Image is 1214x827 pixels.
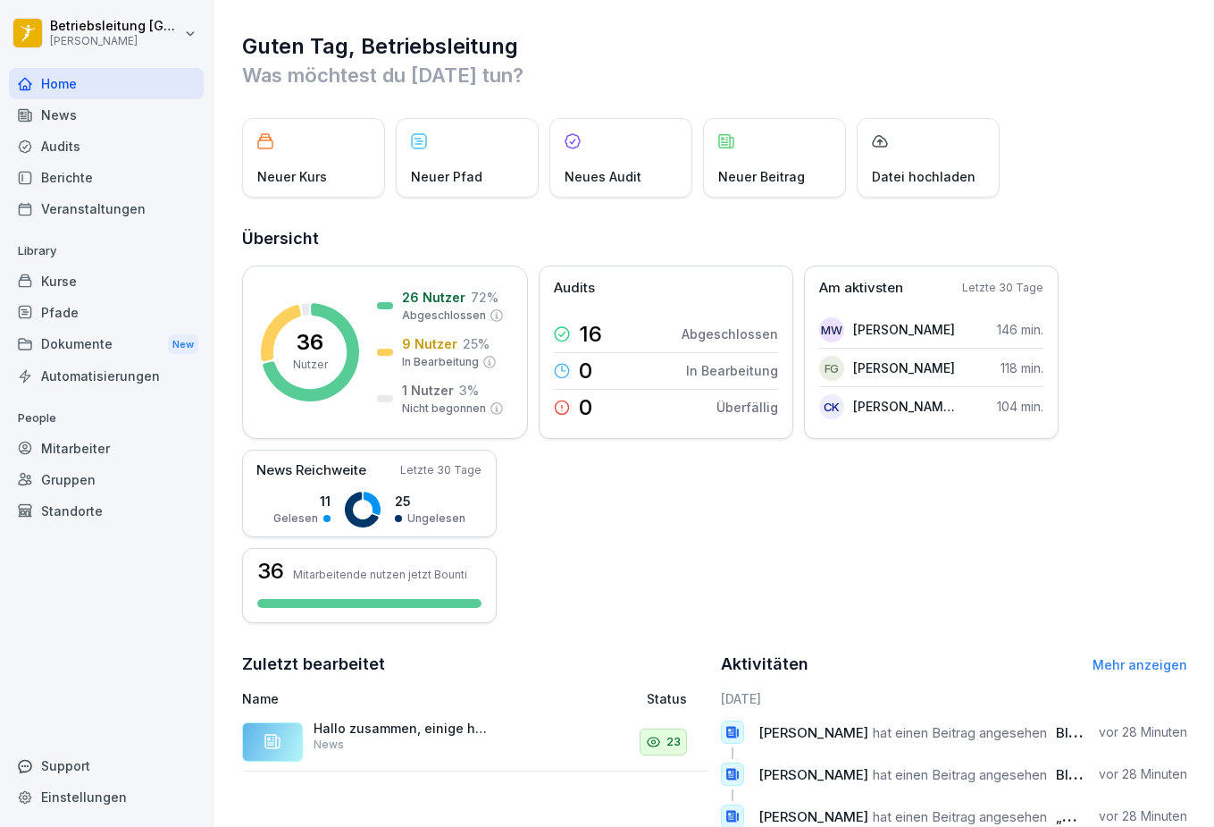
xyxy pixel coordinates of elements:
[819,317,844,342] div: MW
[9,237,204,266] p: Library
[579,397,592,418] p: 0
[758,766,868,783] span: [PERSON_NAME]
[257,167,327,186] p: Neuer Kurs
[463,334,490,353] p: 25 %
[873,724,1047,741] span: hat einen Beitrag angesehen
[1099,807,1187,825] p: vor 28 Minuten
[9,162,204,193] a: Berichte
[400,462,481,478] p: Letzte 30 Tage
[721,689,1187,708] h6: [DATE]
[758,724,868,741] span: [PERSON_NAME]
[9,750,204,781] div: Support
[1001,359,1043,377] p: 118 min.
[242,652,708,677] h2: Zuletzt bearbeitet
[257,561,284,582] h3: 36
[1093,657,1187,672] a: Mehr anzeigen
[50,35,180,47] p: [PERSON_NAME]
[9,297,204,328] a: Pfade
[402,354,479,370] p: In Bearbeitung
[819,278,903,299] p: Am aktivsten
[168,334,198,355] div: New
[242,689,524,708] p: Name
[242,61,1187,89] p: Was möchtest du [DATE] tun?
[407,511,465,527] p: Ungelesen
[9,404,204,433] p: People
[9,99,204,131] a: News
[819,356,844,381] div: FG
[819,394,844,419] div: CK
[666,733,681,751] p: 23
[9,193,204,224] a: Veranstaltungen
[459,381,479,400] p: 3 %
[1099,765,1187,783] p: vor 28 Minuten
[554,278,595,299] p: Audits
[293,568,467,581] p: Mitarbeitende nutzen jetzt Bounti
[721,652,808,677] h2: Aktivitäten
[647,689,687,708] p: Status
[9,68,204,99] a: Home
[256,460,366,481] p: News Reichweite
[9,464,204,495] a: Gruppen
[9,360,204,392] a: Automatisierungen
[471,288,498,307] p: 72 %
[716,398,778,417] p: Überfällig
[9,781,204,813] a: Einstellungen
[853,397,956,416] p: [PERSON_NAME] [PERSON_NAME]
[402,308,486,324] p: Abgeschlossen
[402,334,457,353] p: 9 Nutzer
[402,288,465,307] p: 26 Nutzer
[242,713,708,772] a: Hallo zusammen, einige haben leider noch nicht alle Kurse abgeschlossen. Bitte holt dies bis zum ...
[242,32,1187,61] h1: Guten Tag, Betriebsleitung
[314,737,344,753] p: News
[1099,723,1187,741] p: vor 28 Minuten
[579,324,602,345] p: 16
[718,167,805,186] p: Neuer Beitrag
[853,359,955,377] p: [PERSON_NAME]
[9,328,204,361] a: DokumenteNew
[853,320,955,339] p: [PERSON_NAME]
[962,280,1043,296] p: Letzte 30 Tage
[297,332,323,353] p: 36
[273,511,318,527] p: Gelesen
[873,766,1047,783] span: hat einen Beitrag angesehen
[997,320,1043,339] p: 146 min.
[50,19,180,34] p: Betriebsleitung [GEOGRAPHIC_DATA]
[579,360,592,382] p: 0
[293,357,328,373] p: Nutzer
[9,433,204,464] a: Mitarbeiter
[242,226,1187,251] h2: Übersicht
[997,397,1043,416] p: 104 min.
[758,808,868,825] span: [PERSON_NAME]
[9,266,204,297] a: Kurse
[872,167,975,186] p: Datei hochladen
[402,381,454,400] p: 1 Nutzer
[873,808,1047,825] span: hat einen Beitrag angesehen
[411,167,482,186] p: Neuer Pfad
[9,328,204,361] div: Dokumente
[682,325,778,343] p: Abgeschlossen
[314,721,492,737] p: Hallo zusammen, einige haben leider noch nicht alle Kurse abgeschlossen. Bitte holt dies bis zum ...
[565,167,641,186] p: Neues Audit
[273,492,331,511] p: 11
[402,401,486,417] p: Nicht begonnen
[9,495,204,527] a: Standorte
[395,492,465,511] p: 25
[686,361,778,380] p: In Bearbeitung
[9,131,204,162] a: Audits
